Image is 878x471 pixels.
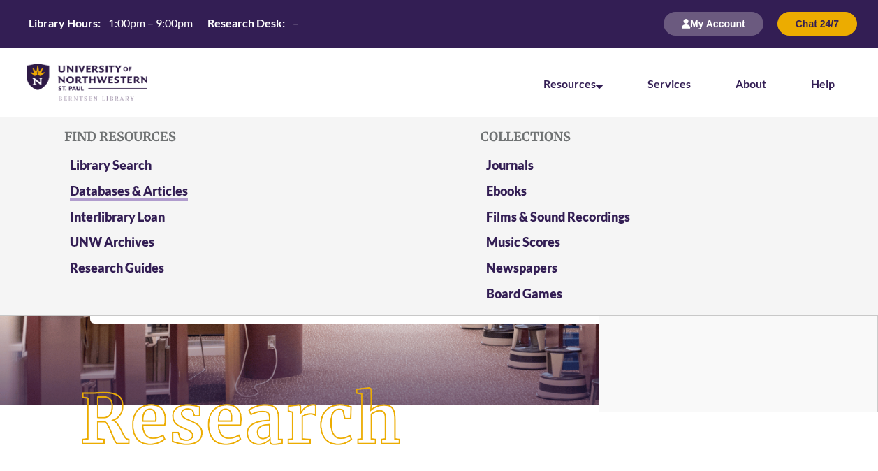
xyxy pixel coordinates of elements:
a: Help [811,77,835,90]
a: Newspapers [486,260,557,275]
a: About [736,77,766,90]
a: Resources [543,77,603,90]
a: Library Search [70,157,152,173]
img: UNWSP Library Logo [27,64,147,102]
a: Music Scores [486,234,560,249]
a: Board Games [486,286,562,301]
a: Ebooks [486,183,527,198]
a: Films & Sound Recordings [486,209,630,224]
a: Research Guides [70,260,164,275]
a: Interlibrary Loan [70,209,165,224]
a: Services [647,77,691,90]
a: Journals [486,157,534,173]
a: UNW Archives [70,234,154,249]
h5: Collections [481,130,814,144]
h5: Find Resources [64,130,397,144]
div: Chat With Us [599,175,878,412]
a: Databases & Articles [70,183,188,201]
